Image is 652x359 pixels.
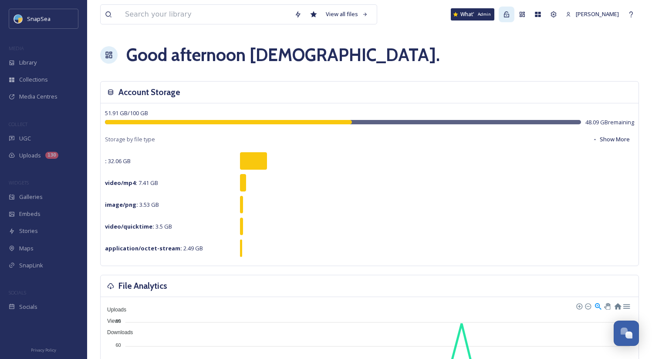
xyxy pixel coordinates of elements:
div: Admin [474,10,494,19]
a: Privacy Policy [31,344,56,355]
span: SnapSea [27,15,51,23]
span: SnapLink [19,261,43,270]
a: [PERSON_NAME] [561,6,623,23]
span: Library [19,58,37,67]
strong: : [105,157,107,165]
span: Privacy Policy [31,347,56,353]
span: Maps [19,244,34,253]
span: 3.53 GB [105,201,159,209]
h3: File Analytics [118,280,167,292]
span: [PERSON_NAME] [576,10,619,18]
div: Panning [604,303,609,308]
span: Views [101,318,121,324]
h1: Good afternoon [DEMOGRAPHIC_DATA] . [126,42,440,68]
span: Media Centres [19,92,57,101]
strong: video/mp4 : [105,179,137,187]
span: Stories [19,227,38,235]
div: Zoom Out [584,303,591,309]
span: COLLECT [9,121,27,127]
div: Zoom In [576,303,582,309]
a: View all files [321,6,372,23]
img: snapsea-logo.png [14,14,23,23]
button: Show More [588,131,634,148]
h3: Account Storage [118,86,180,99]
div: Selection Zoom [594,302,601,309]
strong: image/png : [105,201,138,209]
div: Menu [622,302,630,309]
span: SOCIALS [9,289,26,296]
span: Uploads [19,151,41,160]
span: WIDGETS [9,179,29,186]
span: Galleries [19,193,43,201]
span: 51.91 GB / 100 GB [105,109,148,117]
strong: application/octet-stream : [105,244,182,252]
span: Collections [19,75,48,84]
span: 2.49 GB [105,244,203,252]
a: What's New [451,8,494,21]
button: Open Chat [614,321,639,346]
span: 7.41 GB [105,179,158,187]
span: UGC [19,134,31,143]
a: Admin [499,7,514,22]
span: MEDIA [9,45,24,51]
span: 3.5 GB [105,222,172,230]
strong: video/quicktime : [105,222,154,230]
span: Uploads [101,307,126,313]
div: Reset Zoom [614,302,621,309]
tspan: 80 [115,318,121,324]
span: 32.06 GB [105,157,131,165]
span: Socials [19,303,37,311]
span: Storage by file type [105,135,155,144]
span: 48.09 GB remaining [585,118,634,127]
div: 130 [45,152,58,159]
span: Embeds [19,210,41,218]
span: Downloads [101,329,133,335]
input: Search your library [121,5,290,24]
tspan: 60 [115,342,121,348]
